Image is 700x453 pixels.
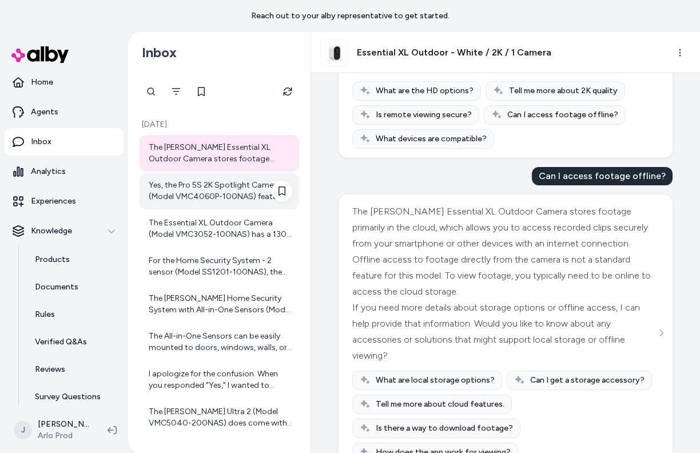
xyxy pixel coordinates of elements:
[31,196,76,207] p: Experiences
[5,158,124,185] a: Analytics
[376,423,513,434] span: Is there a way to download footage?
[140,286,299,323] a: The [PERSON_NAME] Home Security System with All-in-One Sensors (Model SS1201-100NAS) includes sen...
[31,225,72,237] p: Knowledge
[165,80,188,103] button: Filter
[35,254,70,265] p: Products
[5,188,124,215] a: Experiences
[251,10,450,22] p: Reach out to your alby representative to get started.
[140,324,299,360] a: The All-in-One Sensors can be easily mounted to doors, windows, walls, or any flat surface using ...
[35,309,55,320] p: Rules
[530,375,645,386] span: Can I get a storage accessory?
[38,430,89,442] span: Arlo Prod
[5,217,124,245] button: Knowledge
[35,281,78,293] p: Documents
[23,246,124,273] a: Products
[149,331,292,353] div: The All-in-One Sensors can be easily mounted to doors, windows, walls, or any flat surface using ...
[140,361,299,398] a: I apologize for the confusion. When you responded "Yes," I wanted to clarify your specific reques...
[140,173,299,209] a: Yes, the Pro 5S 2K Spotlight Camera (Model VMC4060P-100NAS) features 12x digital zoom. It also ha...
[23,273,124,301] a: Documents
[23,356,124,383] a: Reviews
[276,80,299,103] button: Refresh
[23,301,124,328] a: Rules
[35,336,87,348] p: Verified Q&As
[376,375,495,386] span: What are local storage options?
[376,399,504,410] span: Tell me more about cloud features.
[149,180,292,202] div: Yes, the Pro 5S 2K Spotlight Camera (Model VMC4060P-100NAS) features 12x digital zoom. It also ha...
[357,46,551,59] h3: Essential XL Outdoor - White / 2K / 1 Camera
[376,109,472,121] span: Is remote viewing secure?
[31,77,53,88] p: Home
[5,69,124,96] a: Home
[35,364,65,375] p: Reviews
[5,98,124,126] a: Agents
[142,44,177,61] h2: Inbox
[140,399,299,436] a: The [PERSON_NAME] Ultra 2 (Model VMC5040-200NAS) does come with a limited warranty, but please no...
[31,106,58,118] p: Agents
[149,255,292,278] div: For the Home Security System - 2 sensor (Model SS1201-100NAS), the battery life details are as fo...
[5,128,124,156] a: Inbox
[149,406,292,429] div: The [PERSON_NAME] Ultra 2 (Model VMC5040-200NAS) does come with a limited warranty, but please no...
[31,166,66,177] p: Analytics
[352,204,659,300] div: The [PERSON_NAME] Essential XL Outdoor Camera stores footage primarily in the cloud, which allows...
[507,109,618,121] span: Can I access footage offline?
[376,133,487,145] span: What devices are compatible?
[23,383,124,411] a: Survey Questions
[376,85,474,97] span: What are the HD options?
[38,419,89,430] p: [PERSON_NAME]
[140,119,299,130] p: [DATE]
[140,248,299,285] a: For the Home Security System - 2 sensor (Model SS1201-100NAS), the battery life details are as fo...
[23,328,124,356] a: Verified Q&As
[352,300,659,364] div: If you need more details about storage options or offline access, I can help provide that informa...
[14,421,32,439] span: J
[532,167,673,185] div: Can I access footage offline?
[321,39,347,66] img: e2-XL-1cam-w.png
[149,217,292,240] div: The Essential XL Outdoor Camera (Model VMC3052-100NAS) has a 130-degree diagonal field of view. T...
[149,368,292,391] div: I apologize for the confusion. When you responded "Yes," I wanted to clarify your specific reques...
[140,210,299,247] a: The Essential XL Outdoor Camera (Model VMC3052-100NAS) has a 130-degree diagonal field of view. T...
[149,142,292,165] div: The [PERSON_NAME] Essential XL Outdoor Camera stores footage primarily in the cloud, which allows...
[149,293,292,316] div: The [PERSON_NAME] Home Security System with All-in-One Sensors (Model SS1201-100NAS) includes sen...
[31,136,51,148] p: Inbox
[11,46,69,63] img: alby Logo
[7,412,98,448] button: J[PERSON_NAME]Arlo Prod
[35,391,101,403] p: Survey Questions
[654,326,668,340] button: See more
[509,85,618,97] span: Tell me more about 2K quality
[140,135,299,172] a: The [PERSON_NAME] Essential XL Outdoor Camera stores footage primarily in the cloud, which allows...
